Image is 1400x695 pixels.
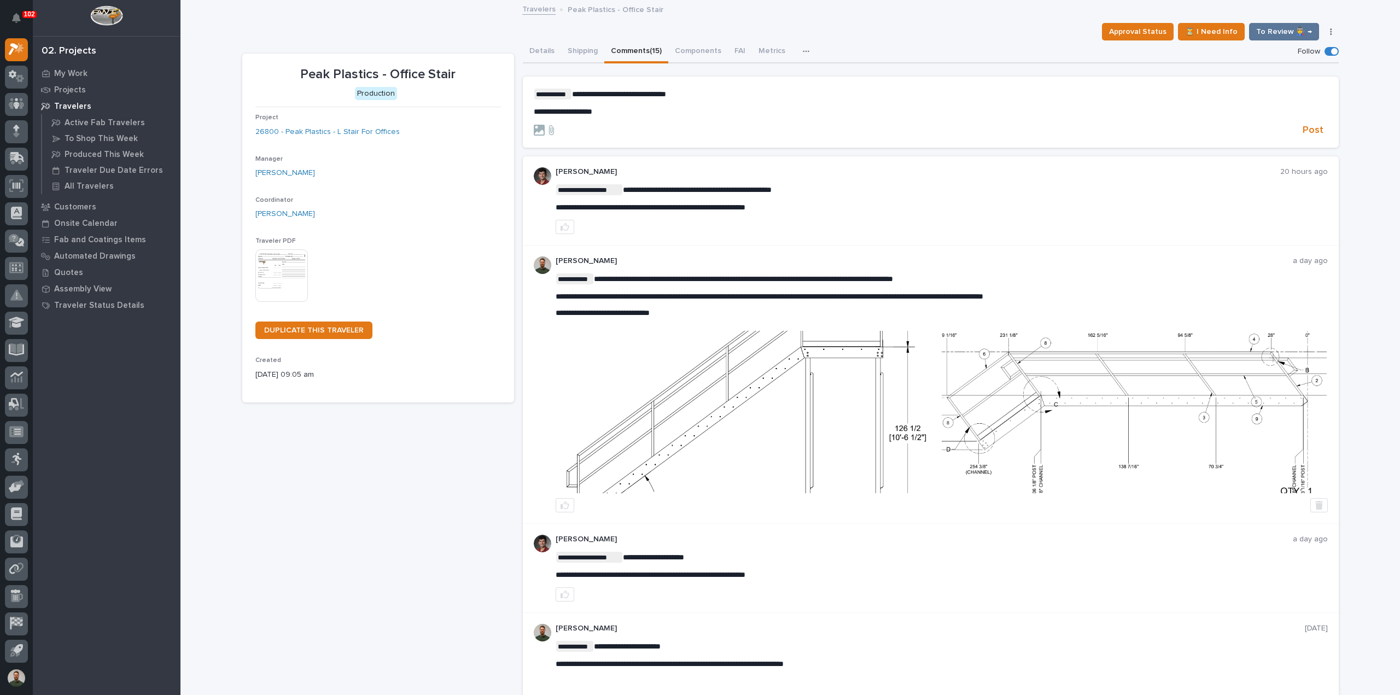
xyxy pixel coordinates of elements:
p: [PERSON_NAME] [556,256,1293,266]
a: Fab and Coatings Items [33,231,180,248]
div: 02. Projects [42,45,96,57]
p: Onsite Calendar [54,219,118,229]
button: Metrics [752,40,792,63]
p: Customers [54,202,96,212]
a: Projects [33,81,180,98]
button: Comments (15) [604,40,668,63]
a: Customers [33,198,180,215]
span: Project [255,114,278,121]
button: like this post [556,498,574,512]
p: Travelers [54,102,91,112]
p: Peak Plastics - Office Stair [255,67,501,83]
button: Post [1298,124,1328,137]
a: My Work [33,65,180,81]
span: Manager [255,156,283,162]
span: DUPLICATE THIS TRAVELER [264,326,364,334]
a: Traveler Status Details [33,297,180,313]
p: Fab and Coatings Items [54,235,146,245]
a: [PERSON_NAME] [255,208,315,220]
span: Approval Status [1109,25,1166,38]
a: [PERSON_NAME] [255,167,315,179]
span: Traveler PDF [255,238,296,244]
button: To Review 👨‍🏭 → [1249,23,1319,40]
a: DUPLICATE THIS TRAVELER [255,322,372,339]
a: Onsite Calendar [33,215,180,231]
button: ⏳ I Need Info [1178,23,1245,40]
p: All Travelers [65,182,114,191]
a: Travelers [33,98,180,114]
img: AATXAJw4slNr5ea0WduZQVIpKGhdapBAGQ9xVsOeEvl5=s96-c [534,624,551,641]
p: Peak Plastics - Office Stair [568,3,663,15]
a: Assembly View [33,281,180,297]
p: To Shop This Week [65,134,138,144]
a: Traveler Due Date Errors [42,162,180,178]
p: a day ago [1293,535,1328,544]
span: Created [255,357,281,364]
p: [PERSON_NAME] [556,167,1280,177]
button: like this post [556,587,574,601]
p: Quotes [54,268,83,278]
div: Notifications102 [14,13,28,31]
p: Projects [54,85,86,95]
a: 26800 - Peak Plastics - L Stair For Offices [255,126,400,138]
p: [DATE] [1305,624,1328,633]
p: Produced This Week [65,150,144,160]
img: AATXAJw4slNr5ea0WduZQVIpKGhdapBAGQ9xVsOeEvl5=s96-c [534,256,551,274]
p: My Work [54,69,87,79]
button: Approval Status [1102,23,1174,40]
span: Post [1303,124,1323,137]
p: 20 hours ago [1280,167,1328,177]
a: Quotes [33,264,180,281]
img: ROij9lOReuV7WqYxWfnW [534,535,551,552]
p: Follow [1298,47,1320,56]
p: Active Fab Travelers [65,118,145,128]
p: Traveler Status Details [54,301,144,311]
p: 102 [24,10,35,18]
span: Coordinator [255,197,293,203]
p: [PERSON_NAME] [556,535,1293,544]
p: [PERSON_NAME] [556,624,1305,633]
span: To Review 👨‍🏭 → [1256,25,1312,38]
a: To Shop This Week [42,131,180,146]
a: Active Fab Travelers [42,115,180,130]
span: ⏳ I Need Info [1185,25,1238,38]
p: a day ago [1293,256,1328,266]
button: Notifications [5,7,28,30]
img: ROij9lOReuV7WqYxWfnW [534,167,551,185]
button: Shipping [561,40,604,63]
button: like this post [556,220,574,234]
a: Travelers [522,2,556,15]
button: Components [668,40,728,63]
a: Automated Drawings [33,248,180,264]
img: Workspace Logo [90,5,122,26]
div: Production [355,87,397,101]
a: Produced This Week [42,147,180,162]
p: [DATE] 09:05 am [255,369,501,381]
p: Automated Drawings [54,252,136,261]
button: FAI [728,40,752,63]
button: users-avatar [5,667,28,690]
a: All Travelers [42,178,180,194]
button: Details [523,40,561,63]
p: Traveler Due Date Errors [65,166,163,176]
p: Assembly View [54,284,112,294]
button: Delete post [1310,498,1328,512]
